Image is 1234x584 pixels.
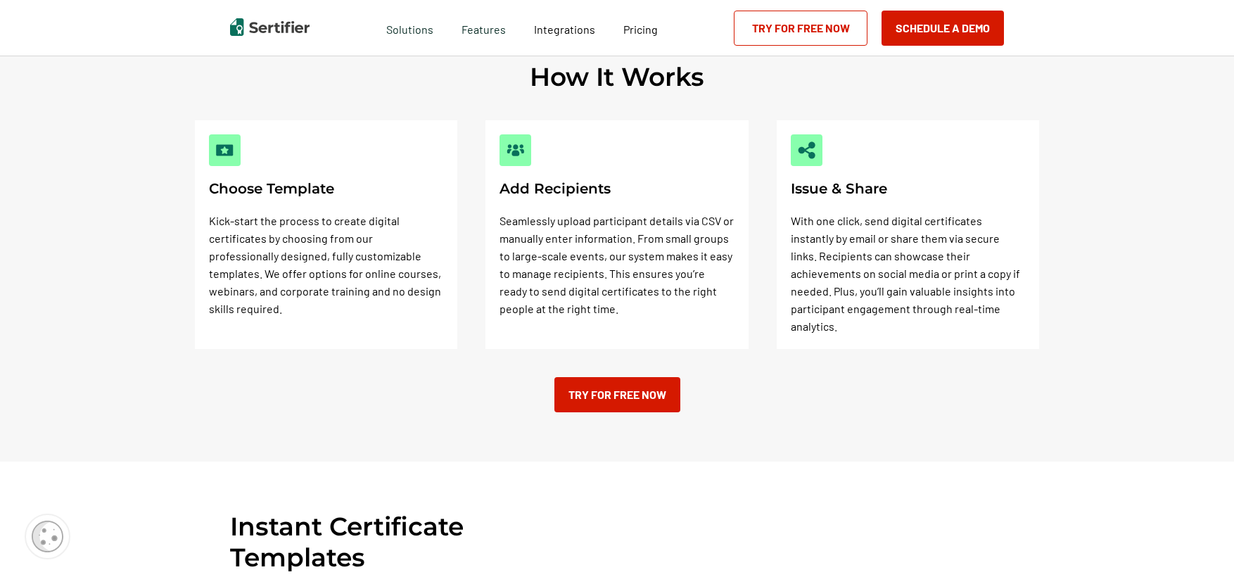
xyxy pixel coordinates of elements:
[1164,516,1234,584] iframe: Chat Widget
[791,212,1025,335] p: With one click, send digital certificates instantly by email or share them via secure links. Reci...
[230,511,582,573] h2: Instant Certificate Templates
[216,141,234,159] img: Choose Template Image
[530,61,704,92] h2: How It Works
[791,180,1025,198] h3: Issue & Share
[507,141,524,159] img: Add Recipients Image
[500,180,734,198] h3: Add Recipients
[500,212,734,317] p: Seamlessly upload participant details via CSV or manually enter information. From small groups to...
[209,212,443,317] p: Kick-start the process to create digital certificates by choosing from our professionally designe...
[534,19,595,37] a: Integrations
[230,18,310,36] img: Sertifier | Digital Credentialing Platform
[882,11,1004,46] button: Schedule a Demo
[554,377,680,412] a: Try for Free Now
[32,521,63,552] img: Cookie Popup Icon
[534,23,595,36] span: Integrations
[623,19,658,37] a: Pricing
[209,180,443,198] h3: Choose Template
[623,23,658,36] span: Pricing
[734,11,867,46] a: Try for Free Now
[462,19,506,37] span: Features
[386,19,433,37] span: Solutions
[798,141,815,159] img: Issue & Share Image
